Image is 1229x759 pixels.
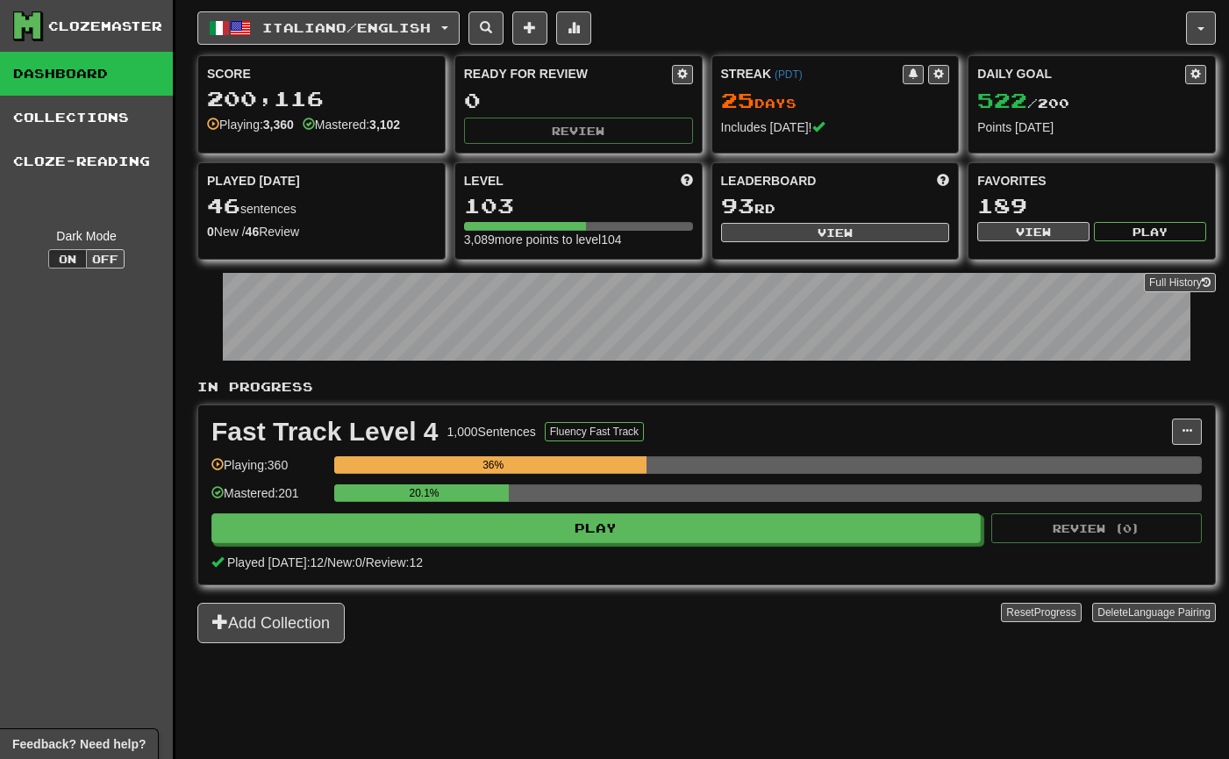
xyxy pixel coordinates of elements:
[977,96,1069,111] span: / 200
[977,118,1206,136] div: Points [DATE]
[263,118,294,132] strong: 3,360
[227,555,324,569] span: Played [DATE]: 12
[207,193,240,218] span: 46
[1034,606,1076,619] span: Progress
[721,172,817,190] span: Leaderboard
[207,225,214,239] strong: 0
[369,118,400,132] strong: 3,102
[1128,606,1211,619] span: Language Pairing
[681,172,693,190] span: Score more points to level up
[721,195,950,218] div: rd
[207,116,294,133] div: Playing:
[207,195,436,218] div: sentences
[721,88,754,112] span: 25
[464,195,693,217] div: 103
[207,172,300,190] span: Played [DATE]
[721,65,904,82] div: Streak
[775,68,803,81] a: (PDT)
[197,11,460,45] button: Italiano/English
[991,513,1202,543] button: Review (0)
[1094,222,1206,241] button: Play
[246,225,260,239] strong: 46
[721,90,950,112] div: Day s
[464,231,693,248] div: 3,089 more points to level 104
[211,484,325,513] div: Mastered: 201
[721,223,950,242] button: View
[12,735,146,753] span: Open feedback widget
[977,65,1185,84] div: Daily Goal
[977,195,1206,217] div: 189
[211,419,439,445] div: Fast Track Level 4
[977,88,1027,112] span: 522
[303,116,400,133] div: Mastered:
[197,603,345,643] button: Add Collection
[1001,603,1081,622] button: ResetProgress
[262,20,431,35] span: Italiano / English
[545,422,644,441] button: Fluency Fast Track
[977,172,1206,190] div: Favorites
[362,555,366,569] span: /
[464,65,672,82] div: Ready for Review
[447,423,536,440] div: 1,000 Sentences
[327,555,362,569] span: New: 0
[207,88,436,110] div: 200,116
[721,118,950,136] div: Includes [DATE]!
[339,484,509,502] div: 20.1%
[977,222,1090,241] button: View
[512,11,547,45] button: Add sentence to collection
[721,193,754,218] span: 93
[324,555,327,569] span: /
[48,18,162,35] div: Clozemaster
[366,555,423,569] span: Review: 12
[211,456,325,485] div: Playing: 360
[207,223,436,240] div: New / Review
[468,11,504,45] button: Search sentences
[556,11,591,45] button: More stats
[464,118,693,144] button: Review
[86,249,125,269] button: Off
[211,513,981,543] button: Play
[1092,603,1216,622] button: DeleteLanguage Pairing
[13,227,160,245] div: Dark Mode
[937,172,949,190] span: This week in points, UTC
[339,456,647,474] div: 36%
[464,90,693,111] div: 0
[464,172,504,190] span: Level
[1144,273,1216,292] a: Full History
[207,65,436,82] div: Score
[197,378,1216,396] p: In Progress
[48,249,87,269] button: On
